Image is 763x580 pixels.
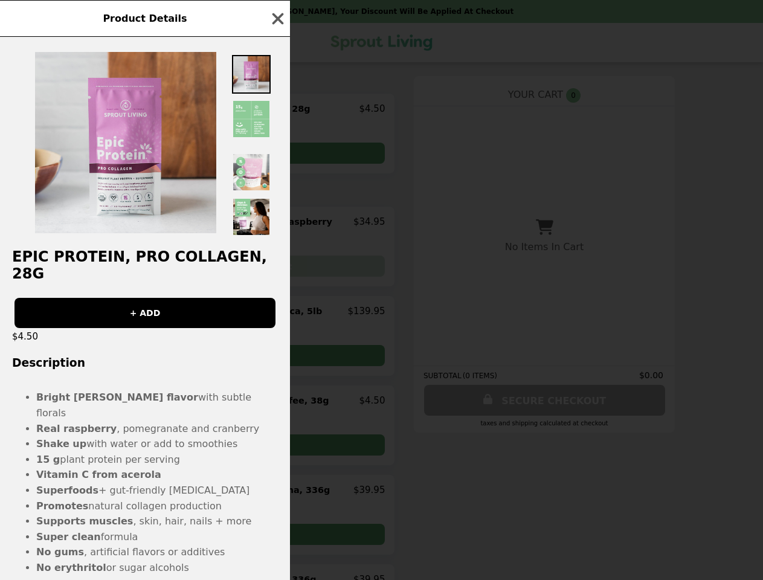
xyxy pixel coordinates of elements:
[35,52,216,233] img: Default Title
[36,454,180,465] span: plant protein per serving
[36,560,278,576] li: or sugar alcohols
[36,469,161,480] strong: Vitamin C from acerola
[36,438,86,449] strong: Shake up
[232,153,271,192] img: Thumbnail 4
[14,298,275,328] button: + ADD
[36,391,198,403] b: Bright [PERSON_NAME] flavor
[232,55,271,94] img: Thumbnail 1
[36,483,278,498] li: + gut-friendly [MEDICAL_DATA]
[36,546,225,558] span: , artificial flavors or additives
[36,421,278,437] li: , pomegranate and cranberry
[36,531,138,543] span: formula
[36,531,101,543] strong: Super clean
[103,13,187,24] span: Product Details
[36,485,98,496] b: Superfoods
[36,514,278,529] li: , skin, hair, nails + more
[36,454,60,465] strong: 15 g
[232,144,271,147] img: Thumbnail 3
[36,438,237,449] span: with water or add to smoothies
[36,498,278,514] li: natural collagen production
[36,500,88,512] strong: Promotes
[232,100,271,138] img: Thumbnail 2
[36,390,278,420] li: with subtle florals
[232,198,271,236] img: Thumbnail 5
[36,562,106,573] b: No erythritol
[36,546,84,558] strong: No gums
[36,515,133,527] strong: Supports muscles
[36,423,117,434] strong: Real raspberry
